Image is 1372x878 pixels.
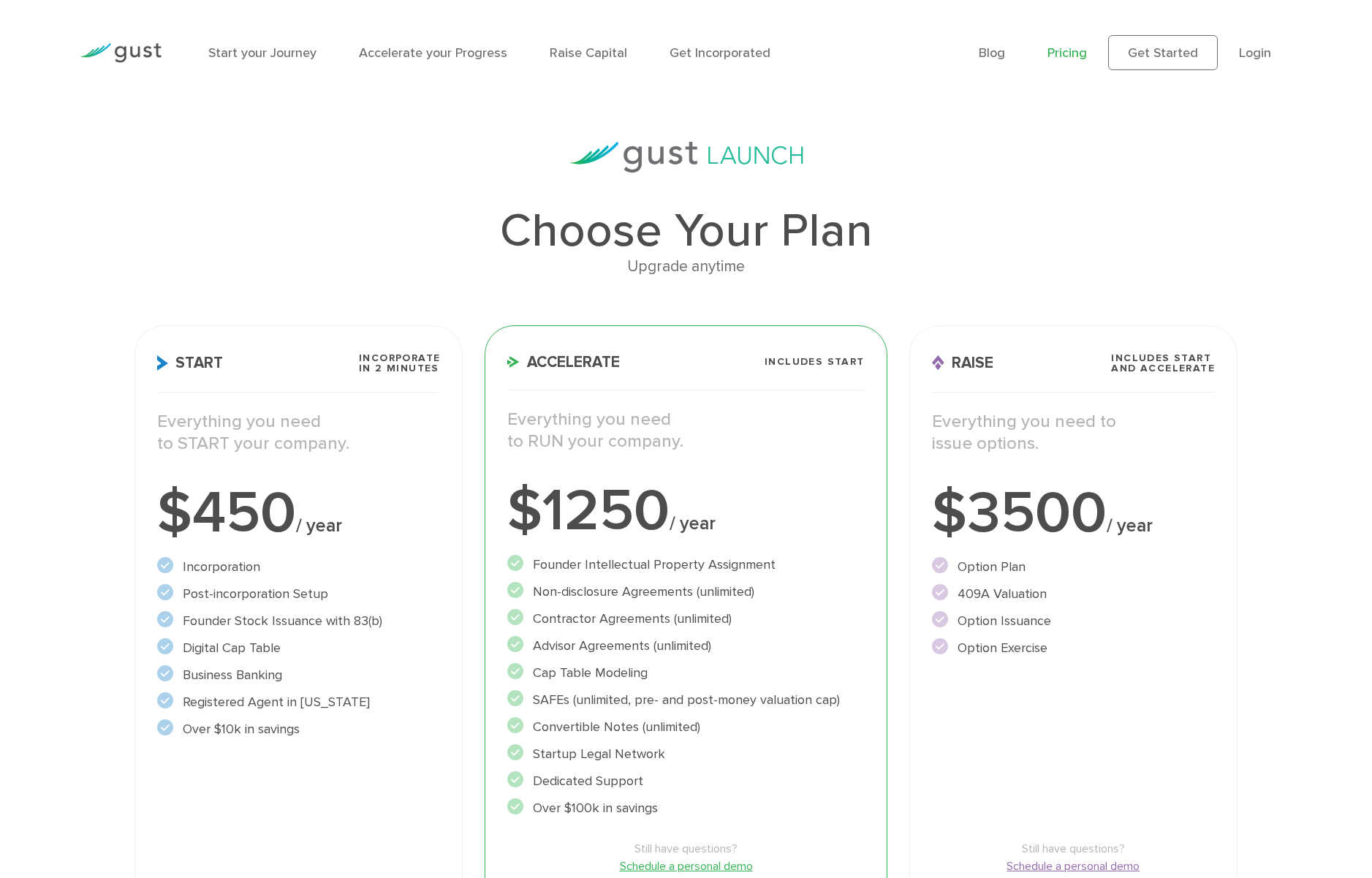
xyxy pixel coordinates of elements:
div: Upgrade anytime [134,254,1238,279]
li: Contractor Agreements (unlimited) [507,609,864,629]
li: Non-disclosure Agreements (unlimited) [507,582,864,602]
img: Accelerate Icon [507,356,520,368]
div: $450 [157,484,440,542]
span: Includes START [765,357,865,367]
a: Pricing [1047,45,1087,61]
li: SAFEs (unlimited, pre- and post-money valuation cap) [507,690,864,710]
li: Startup Legal Network [507,744,864,764]
li: Over $10k in savings [157,719,440,739]
p: Everything you need to RUN your company. [507,409,864,453]
li: Option Issuance [932,611,1215,631]
img: Gust Logo [80,43,162,63]
h1: Choose Your Plan [134,208,1238,254]
span: Start [157,355,223,371]
a: Get Incorporated [670,45,770,61]
a: Login [1239,45,1271,61]
a: Get Started [1108,35,1218,70]
a: Raise Capital [550,45,627,61]
span: / year [670,512,716,534]
li: Business Banking [157,665,440,685]
li: 409A Valuation [932,584,1215,604]
div: $1250 [507,482,864,540]
li: Dedicated Support [507,771,864,791]
img: gust-launch-logos.svg [569,142,803,173]
a: Schedule a personal demo [932,858,1215,875]
span: Accelerate [507,355,620,370]
li: Convertible Notes (unlimited) [507,717,864,737]
span: Still have questions? [932,840,1215,858]
li: Incorporation [157,557,440,577]
a: Schedule a personal demo [507,858,864,875]
li: Cap Table Modeling [507,663,864,683]
span: Incorporate in 2 Minutes [359,353,440,374]
li: Option Plan [932,557,1215,577]
span: Includes START and ACCELERATE [1111,353,1215,374]
li: Option Exercise [932,638,1215,658]
li: Advisor Agreements (unlimited) [507,636,864,656]
li: Over $100k in savings [507,798,864,818]
li: Post-incorporation Setup [157,584,440,604]
li: Digital Cap Table [157,638,440,658]
p: Everything you need to START your company. [157,411,440,455]
a: Start your Journey [208,45,317,61]
span: / year [1107,515,1153,537]
a: Accelerate your Progress [359,45,507,61]
a: Blog [979,45,1005,61]
li: Registered Agent in [US_STATE] [157,692,440,712]
span: / year [296,515,342,537]
img: Raise Icon [932,355,944,371]
li: Founder Intellectual Property Assignment [507,555,864,575]
p: Everything you need to issue options. [932,411,1215,455]
span: Raise [932,355,993,371]
div: $3500 [932,484,1215,542]
span: Still have questions? [507,840,864,858]
img: Start Icon X2 [157,355,168,371]
li: Founder Stock Issuance with 83(b) [157,611,440,631]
